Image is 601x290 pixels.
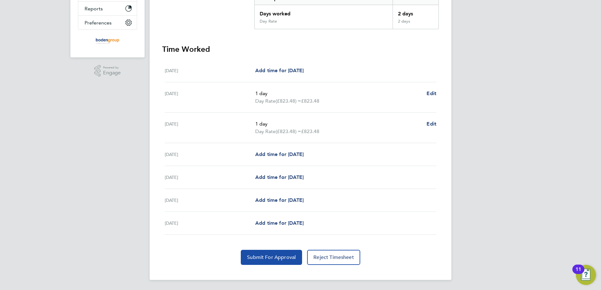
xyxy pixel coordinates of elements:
button: Reports [78,2,137,15]
span: Engage [103,70,121,76]
p: 1 day [255,120,422,128]
span: Add time for [DATE] [255,220,304,226]
span: (£823.48) = [276,98,301,104]
span: Add time for [DATE] [255,151,304,157]
a: Add time for [DATE] [255,174,304,181]
a: Add time for [DATE] [255,196,304,204]
span: Preferences [85,20,112,26]
span: Add time for [DATE] [255,197,304,203]
div: [DATE] [165,67,255,74]
div: [DATE] [165,120,255,135]
span: Day Rate [255,128,276,135]
span: Reject Timesheet [313,254,354,260]
div: Days worked [255,5,393,19]
div: [DATE] [165,174,255,181]
span: Day Rate [255,97,276,105]
div: 2 days [393,5,438,19]
span: £823.48 [301,128,319,134]
span: Edit [427,90,436,96]
div: [DATE] [165,219,255,227]
div: 11 [576,269,581,277]
a: Add time for [DATE] [255,219,304,227]
div: [DATE] [165,90,255,105]
a: Edit [427,120,436,128]
span: Reports [85,6,103,12]
span: (£823.48) = [276,128,301,134]
span: Powered by [103,65,121,70]
button: Submit For Approval [241,250,302,265]
a: Add time for [DATE] [255,67,304,74]
span: Add time for [DATE] [255,67,304,73]
a: Go to home page [78,36,137,46]
div: 2 days [393,19,438,29]
h3: Time Worked [162,44,439,54]
span: Edit [427,121,436,127]
p: 1 day [255,90,422,97]
div: [DATE] [165,196,255,204]
img: boden-group-logo-retina.png [94,36,122,46]
span: £823.48 [301,98,319,104]
span: Submit For Approval [247,254,296,260]
div: Day Rate [260,19,277,24]
button: Reject Timesheet [307,250,360,265]
a: Edit [427,90,436,97]
a: Powered byEngage [94,65,121,77]
div: [DATE] [165,151,255,158]
button: Open Resource Center, 11 new notifications [576,265,596,285]
a: Add time for [DATE] [255,151,304,158]
span: Add time for [DATE] [255,174,304,180]
button: Preferences [78,16,137,30]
